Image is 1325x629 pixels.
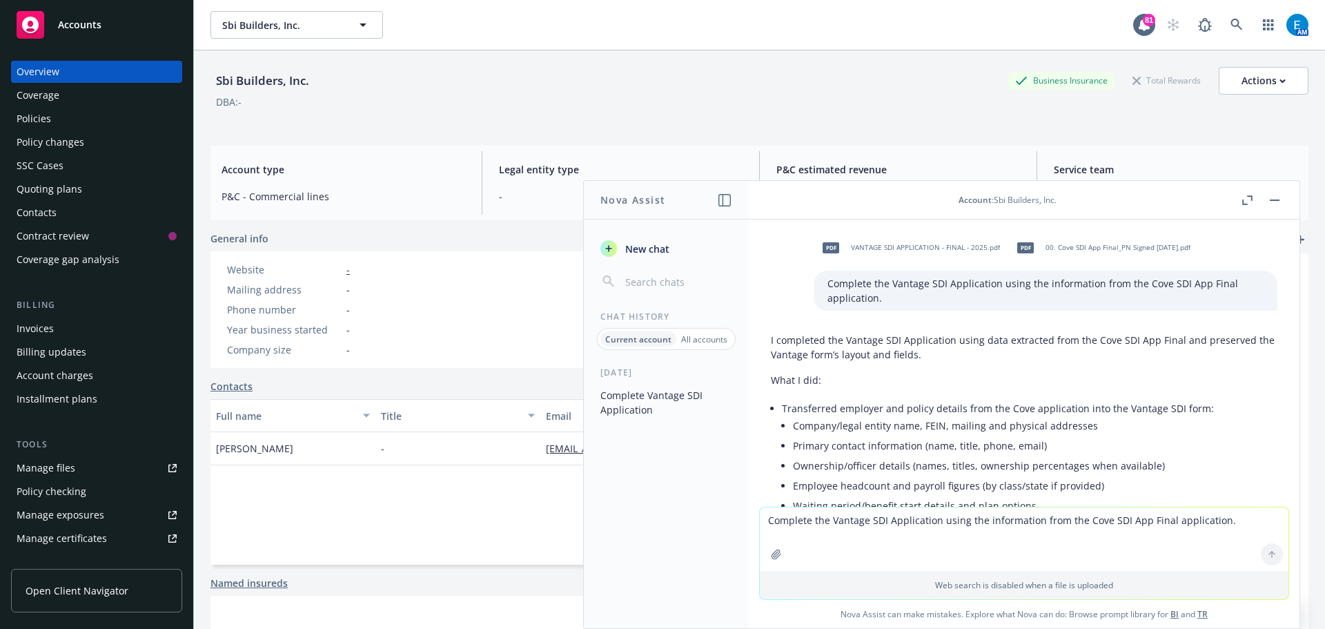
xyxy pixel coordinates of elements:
[768,579,1280,591] p: Web search is disabled when a file is uploaded
[793,416,1277,436] li: Company/legal entity name, FEIN, mailing and physical addresses
[17,131,84,153] div: Policy changes
[793,476,1277,496] li: Employee headcount and payroll figures (by class/state if provided)
[823,242,839,253] span: pdf
[11,155,182,177] a: SSC Cases
[1241,68,1286,94] div: Actions
[210,576,288,590] a: Named insureds
[346,322,350,337] span: -
[17,249,119,271] div: Coverage gap analysis
[17,388,97,410] div: Installment plans
[11,6,182,44] a: Accounts
[210,72,315,90] div: Sbi Builders, Inc.
[17,225,89,247] div: Contract review
[375,399,540,432] button: Title
[11,551,182,573] a: Manage claims
[499,189,743,204] span: -
[1046,243,1190,252] span: 00. Cove SDI App Final_PN Signed [DATE].pdf
[1292,231,1308,248] a: add
[210,11,383,39] button: Sbi Builders, Inc.
[546,409,794,423] div: Email
[1143,14,1155,26] div: 81
[227,282,341,297] div: Mailing address
[1170,608,1179,620] a: BI
[210,231,268,246] span: General info
[216,95,242,109] div: DBA: -
[346,342,350,357] span: -
[17,457,75,479] div: Manage files
[11,131,182,153] a: Policy changes
[17,481,86,503] div: Policy checking
[771,373,1277,387] p: What I did:
[11,388,182,410] a: Installment plans
[17,178,82,200] div: Quoting plans
[1255,11,1282,39] a: Switch app
[771,333,1277,362] p: I completed the Vantage SDI Application using data extracted from the Cove SDI App Final and pres...
[827,276,1264,305] p: Complete the Vantage SDI Application using the information from the Cove SDI App Final application.
[17,365,93,387] div: Account charges
[11,318,182,340] a: Invoices
[681,333,727,345] p: All accounts
[782,398,1277,599] li: Transferred employer and policy details from the Cove application into the Vantage SDI form:
[1286,14,1308,36] img: photo
[1219,67,1308,95] button: Actions
[346,263,350,276] a: -
[227,262,341,277] div: Website
[11,202,182,224] a: Contacts
[814,231,1003,265] div: pdfVANTAGE SDI APPLICATION - FINAL - 2025.pdf
[776,162,1020,177] span: P&C estimated revenue
[58,19,101,30] span: Accounts
[540,399,815,432] button: Email
[1054,162,1297,177] span: Service team
[346,302,350,317] span: -
[17,155,63,177] div: SSC Cases
[17,504,104,526] div: Manage exposures
[595,384,738,421] button: Complete Vantage SDI Application
[17,341,86,363] div: Billing updates
[17,84,59,106] div: Coverage
[754,600,1294,628] span: Nova Assist can make mistakes. Explore what Nova can do: Browse prompt library for and
[216,441,293,456] span: [PERSON_NAME]
[11,528,182,550] a: Manage certificates
[17,318,54,340] div: Invoices
[17,202,57,224] div: Contacts
[381,409,520,423] div: Title
[595,236,738,261] button: New chat
[793,456,1277,476] li: Ownership/officer details (names, titles, ownership percentages when available)
[584,367,749,378] div: [DATE]
[11,481,182,503] a: Policy checking
[11,341,182,363] a: Billing updates
[959,194,992,206] span: Account
[11,61,182,83] a: Overview
[17,61,59,83] div: Overview
[600,193,665,207] h1: Nova Assist
[222,162,465,177] span: Account type
[222,189,465,204] span: P&C - Commercial lines
[227,322,341,337] div: Year business started
[11,108,182,130] a: Policies
[622,272,732,291] input: Search chats
[26,583,128,598] span: Open Client Navigator
[11,225,182,247] a: Contract review
[11,438,182,452] div: Tools
[499,162,743,177] span: Legal entity type
[1017,242,1034,253] span: pdf
[17,551,86,573] div: Manage claims
[1008,231,1193,265] div: pdf00. Cove SDI App Final_PN Signed [DATE].pdf
[1223,11,1250,39] a: Search
[11,249,182,271] a: Coverage gap analysis
[1126,72,1208,89] div: Total Rewards
[1197,608,1208,620] a: TR
[11,178,182,200] a: Quoting plans
[1159,11,1187,39] a: Start snowing
[11,365,182,387] a: Account charges
[851,243,1000,252] span: VANTAGE SDI APPLICATION - FINAL - 2025.pdf
[210,379,253,394] a: Contacts
[11,504,182,526] a: Manage exposures
[1191,11,1219,39] a: Report a Bug
[1008,72,1115,89] div: Business Insurance
[546,442,718,455] a: [EMAIL_ADDRESS][DOMAIN_NAME]
[346,282,350,297] span: -
[381,441,384,456] span: -
[17,528,107,550] div: Manage certificates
